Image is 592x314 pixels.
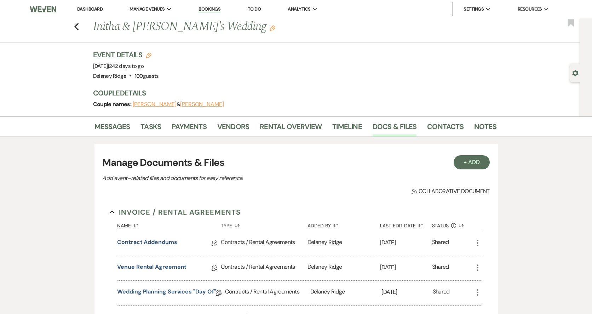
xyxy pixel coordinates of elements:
[221,217,307,231] button: Type
[432,263,449,274] div: Shared
[433,287,450,298] div: Shared
[474,121,496,136] a: Notes
[270,25,275,31] button: Edit
[93,50,159,60] h3: Event Details
[135,72,159,80] span: 100 guests
[432,238,449,249] div: Shared
[308,256,380,280] div: Delaney Ridge
[217,121,249,136] a: Vendors
[199,6,220,13] a: Bookings
[432,223,449,228] span: Status
[130,6,165,13] span: Manage Venues
[93,72,127,80] span: Delaney Ridge
[412,187,489,196] span: Collaborative document
[432,217,473,231] button: Status
[464,6,484,13] span: Settings
[288,6,310,13] span: Analytics
[30,2,57,17] img: Weven Logo
[308,217,380,231] button: Added By
[332,121,362,136] a: Timeline
[260,121,322,136] a: Rental Overview
[380,263,432,272] p: [DATE]
[133,101,177,107] button: [PERSON_NAME]
[117,263,186,274] a: Venue Rental Agreement
[221,256,307,280] div: Contracts / Rental Agreements
[248,6,261,12] a: To Do
[180,101,224,107] button: [PERSON_NAME]
[373,121,416,136] a: Docs & Files
[221,231,307,256] div: Contracts / Rental Agreements
[381,287,432,297] p: [DATE]
[454,155,490,169] button: + Add
[117,238,177,249] a: Contract Addendums
[93,63,144,70] span: [DATE]
[102,174,350,183] p: Add event–related files and documents for easy reference.
[108,63,144,70] span: |
[427,121,464,136] a: Contacts
[225,281,310,305] div: Contracts / Rental Agreements
[93,88,489,98] h3: Couple Details
[93,100,133,108] span: Couple names:
[310,281,382,305] div: Delaney Ridge
[133,101,224,108] span: &
[172,121,207,136] a: Payments
[308,231,380,256] div: Delaney Ridge
[93,18,410,35] h1: Initha & [PERSON_NAME]'s Wedding
[140,121,161,136] a: Tasks
[380,238,432,247] p: [DATE]
[77,6,103,12] a: Dashboard
[102,155,489,170] h3: Manage Documents & Files
[110,207,241,217] button: Invoice / Rental Agreements
[572,69,579,76] button: Open lead details
[117,287,216,298] a: Wedding Planning Services "Day Of"
[109,63,144,70] span: 242 days to go
[518,6,542,13] span: Resources
[94,121,130,136] a: Messages
[117,217,221,231] button: Name
[380,217,432,231] button: Last Edit Date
